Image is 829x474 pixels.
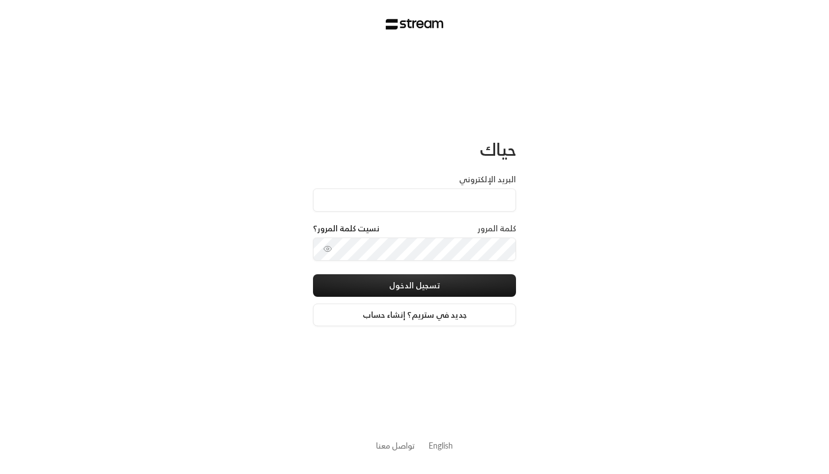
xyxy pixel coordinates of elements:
[478,223,516,234] label: كلمة المرور
[319,240,337,258] button: toggle password visibility
[376,438,415,453] a: تواصل معنا
[480,134,516,164] span: حياك
[313,274,516,297] button: تسجيل الدخول
[313,304,516,326] a: جديد في ستريم؟ إنشاء حساب
[459,174,516,185] label: البريد الإلكتروني
[313,223,380,234] a: نسيت كلمة المرور؟
[429,435,453,456] a: English
[386,19,444,30] img: Stream Logo
[376,440,415,451] button: تواصل معنا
